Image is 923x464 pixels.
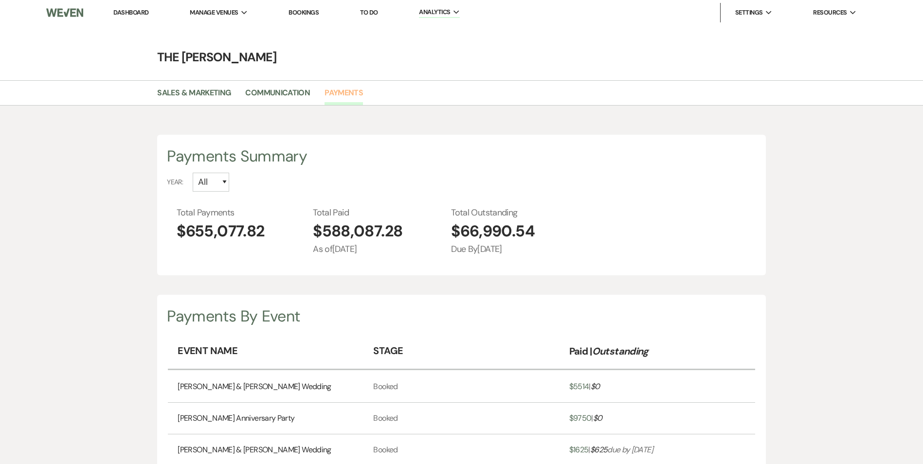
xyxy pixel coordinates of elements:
a: Bookings [289,8,319,17]
a: $9750|$0 [569,412,602,424]
span: $ 0 [593,413,602,423]
i: due by [DATE] [590,445,653,455]
a: Sales & Marketing [157,87,231,105]
span: $655,077.82 [177,219,264,243]
span: $ 0 [591,381,600,392]
a: [PERSON_NAME] Anniversary Party [178,412,294,424]
td: Booked [363,371,559,403]
span: $66,990.54 [451,219,535,243]
em: Outstanding [592,345,649,357]
th: Stage [363,334,559,370]
a: $1625|$625due by [DATE] [569,444,653,456]
h4: The [PERSON_NAME] [111,49,812,66]
span: As of [DATE] [313,243,402,256]
a: Dashboard [113,8,148,17]
img: Weven Logo [46,2,83,23]
span: Settings [735,8,763,18]
a: Communication [245,87,310,105]
span: $ 1625 [569,445,589,455]
span: $ 625 [590,445,607,455]
span: Total Payments [177,206,264,219]
span: Manage Venues [190,8,238,18]
div: Payments Summary [167,144,756,168]
a: To Do [360,8,378,17]
span: Due By [DATE] [451,243,535,256]
span: Total Paid [313,206,402,219]
a: [PERSON_NAME] & [PERSON_NAME] Wedding [178,444,331,456]
span: $588,087.28 [313,219,402,243]
th: Event Name [168,334,363,370]
span: Resources [813,8,847,18]
a: Payments [325,87,363,105]
span: $ 9750 [569,413,592,423]
span: Year: [167,177,183,187]
span: Analytics [419,7,450,17]
a: [PERSON_NAME] & [PERSON_NAME] Wedding [178,381,331,393]
a: $5514|$0 [569,381,600,393]
td: Booked [363,403,559,434]
span: $ 5514 [569,381,589,392]
span: Total Outstanding [451,206,535,219]
p: Paid | [569,343,649,359]
div: Payments By Event [167,304,756,328]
